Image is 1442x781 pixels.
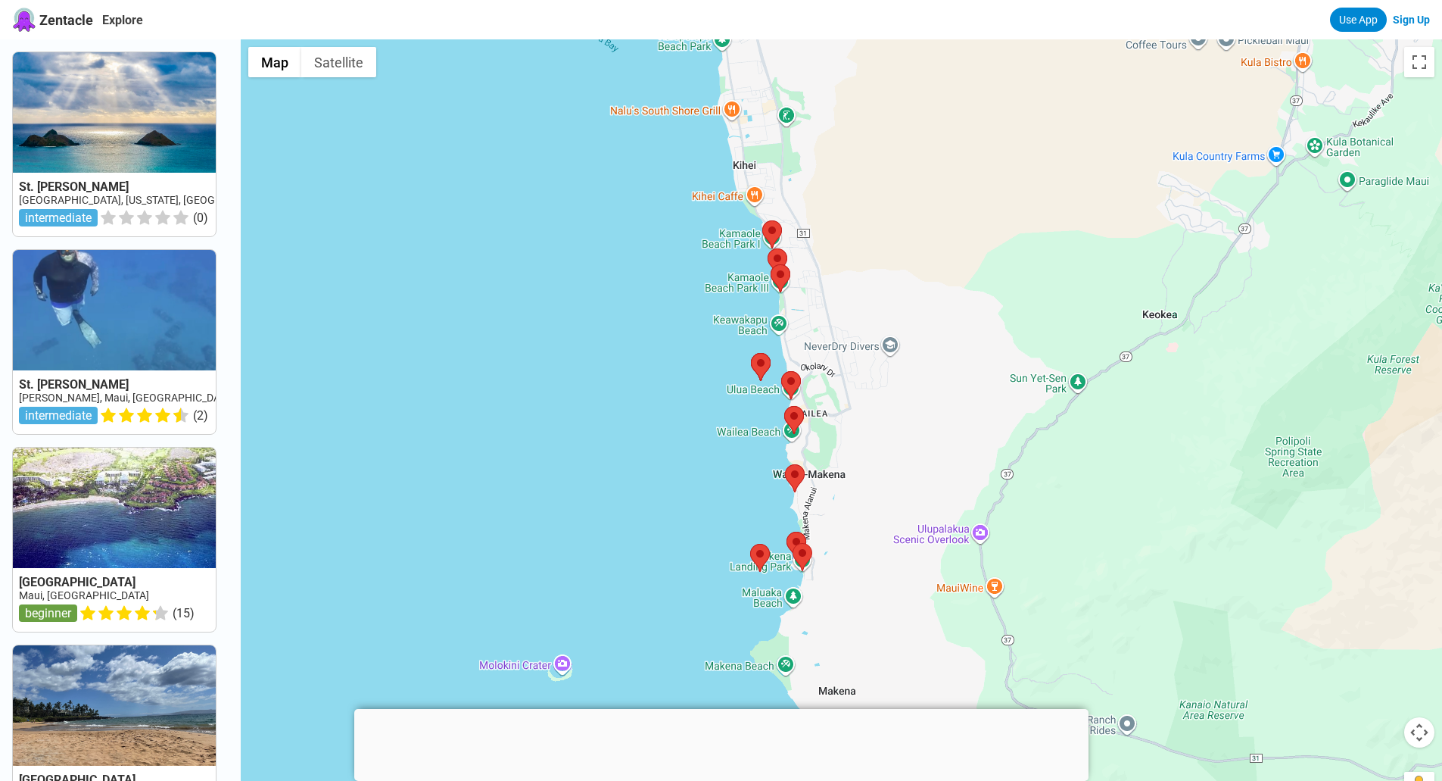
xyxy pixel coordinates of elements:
[19,589,149,601] a: Maui, [GEOGRAPHIC_DATA]
[1404,47,1434,77] button: Toggle fullscreen view
[12,8,93,32] a: Zentacle logoZentacle
[354,709,1089,777] iframe: Advertisement
[19,194,285,206] a: [GEOGRAPHIC_DATA], [US_STATE], [GEOGRAPHIC_DATA]
[39,12,93,28] span: Zentacle
[1393,14,1430,26] a: Sign Up
[12,8,36,32] img: Zentacle logo
[248,47,301,77] button: Show street map
[102,13,143,27] a: Explore
[301,47,376,77] button: Show satellite imagery
[19,392,235,404] a: [PERSON_NAME], Maui, [GEOGRAPHIC_DATA]
[1404,717,1434,748] button: Map camera controls
[1330,8,1387,32] a: Use App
